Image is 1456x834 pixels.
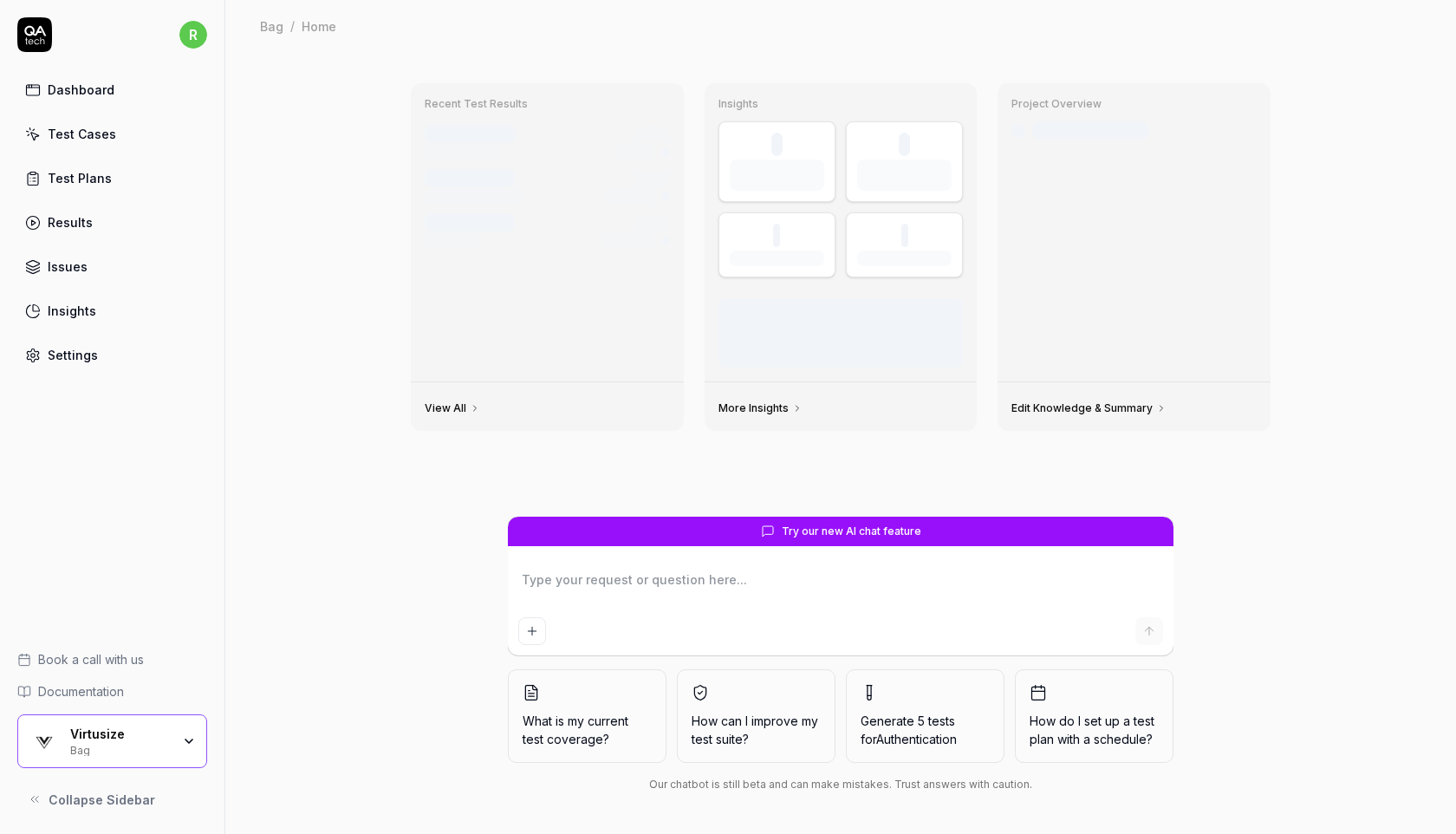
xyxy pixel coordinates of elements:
div: Avg Duration [857,251,952,266]
div: Scheduled [425,233,480,249]
button: How can I improve my test suite? [677,669,835,763]
div: Test Plans [48,169,112,187]
span: Documentation [38,682,124,700]
div: / [290,17,295,35]
span: Generate 5 tests for Authentication [861,713,957,746]
button: Generate 5 tests forAuthentication [846,669,1004,763]
div: Test run #1234 [425,125,516,143]
button: Virtusize LogoVirtusizeBag [17,714,207,768]
div: Dashboard [48,81,114,99]
div: 2h ago [635,127,670,142]
div: Test Executions (last 30 days) [730,160,824,191]
div: Manual Trigger [425,145,501,160]
span: What is my current test coverage? [523,712,652,748]
a: Documentation [17,682,207,700]
div: Virtusize [70,726,171,742]
button: What is my current test coverage? [508,669,666,763]
span: Try our new AI chat feature [782,524,921,539]
div: GitHub Push • main [425,189,523,205]
div: Results [48,213,93,231]
button: Collapse Sidebar [17,782,207,817]
img: Virtusize Logo [29,726,60,757]
div: Test run #1232 [425,213,515,231]
h3: Insights [718,97,964,111]
a: Test Cases [17,117,207,151]
div: Our chatbot is still beta and can make mistakes. Trust answers with caution. [508,777,1173,792]
div: 0 [771,133,783,156]
div: 12/12 tests [601,233,654,249]
div: - [773,224,780,247]
a: Insights [17,294,207,328]
div: Home [302,17,336,35]
div: 4h ago [634,171,670,186]
button: How do I set up a test plan with a schedule? [1015,669,1173,763]
div: Success Rate [730,251,824,266]
div: 8/12 tests [605,189,654,205]
button: Add attachment [518,617,546,645]
div: 12 tests [615,145,654,160]
span: r [179,21,207,49]
h3: Recent Test Results [425,97,670,111]
div: Test run #1233 [425,169,515,187]
h3: Project Overview [1011,97,1257,111]
div: - [901,224,908,247]
div: Test Cases (enabled) [857,160,952,191]
button: r [179,17,207,52]
a: Issues [17,250,207,283]
span: How do I set up a test plan with a schedule? [1030,712,1159,748]
span: Collapse Sidebar [49,791,155,809]
div: Last crawled [DATE] [1032,121,1148,140]
span: How can I improve my test suite? [692,712,821,748]
a: Edit Knowledge & Summary [1011,401,1167,415]
a: Results [17,205,207,239]
a: Test Plans [17,161,207,195]
div: Bag [260,17,283,35]
div: Insights [48,302,96,320]
div: Test Cases [48,125,116,143]
a: Book a call with us [17,650,207,668]
div: Bag [70,742,171,756]
div: [DATE] [635,215,670,231]
a: Dashboard [17,73,207,107]
div: 0 [899,133,910,156]
a: Settings [17,338,207,372]
a: View All [425,401,480,415]
a: More Insights [718,401,803,415]
div: Issues [48,257,88,276]
span: Book a call with us [38,650,144,668]
div: Settings [48,346,98,364]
